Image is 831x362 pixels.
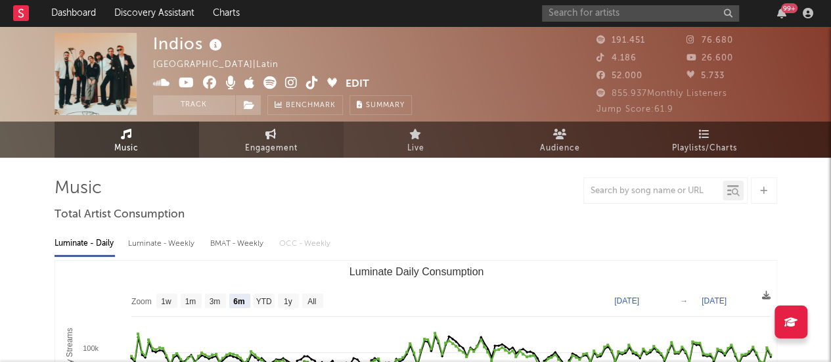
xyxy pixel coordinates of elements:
text: All [307,297,316,306]
span: 5.733 [686,72,725,80]
span: 855.937 Monthly Listeners [596,89,727,98]
div: [GEOGRAPHIC_DATA] | Latin [153,57,294,73]
text: 1m [185,297,196,306]
a: Benchmark [267,95,343,115]
text: Zoom [131,297,152,306]
span: Live [407,141,424,156]
span: Audience [540,141,580,156]
div: Indios [153,33,225,55]
text: [DATE] [614,296,639,305]
div: BMAT - Weekly [210,233,266,255]
a: Music [55,122,199,158]
span: 26.600 [686,54,733,62]
span: Playlists/Charts [672,141,737,156]
div: Luminate - Weekly [128,233,197,255]
button: Summary [349,95,412,115]
text: Luminate Daily Consumption [349,266,483,277]
span: 52.000 [596,72,642,80]
a: Audience [488,122,633,158]
div: Luminate - Daily [55,233,115,255]
a: Playlists/Charts [633,122,777,158]
span: 76.680 [686,36,733,45]
text: → [680,296,688,305]
button: Edit [346,76,369,93]
span: 4.186 [596,54,637,62]
span: 191.451 [596,36,645,45]
text: 1y [283,297,292,306]
text: [DATE] [702,296,727,305]
div: 99 + [781,3,797,13]
span: Music [114,141,139,156]
button: 99+ [777,8,786,18]
a: Live [344,122,488,158]
text: 1w [161,297,171,306]
span: Total Artist Consumption [55,207,185,223]
input: Search for artists [542,5,739,22]
text: YTD [256,297,271,306]
text: 100k [83,344,99,352]
text: 3m [209,297,220,306]
a: Engagement [199,122,344,158]
text: 6m [233,297,244,306]
button: Track [153,95,235,115]
span: Benchmark [286,98,336,114]
span: Jump Score: 61.9 [596,105,673,114]
span: Summary [366,102,405,109]
span: Engagement [245,141,298,156]
input: Search by song name or URL [584,186,723,196]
